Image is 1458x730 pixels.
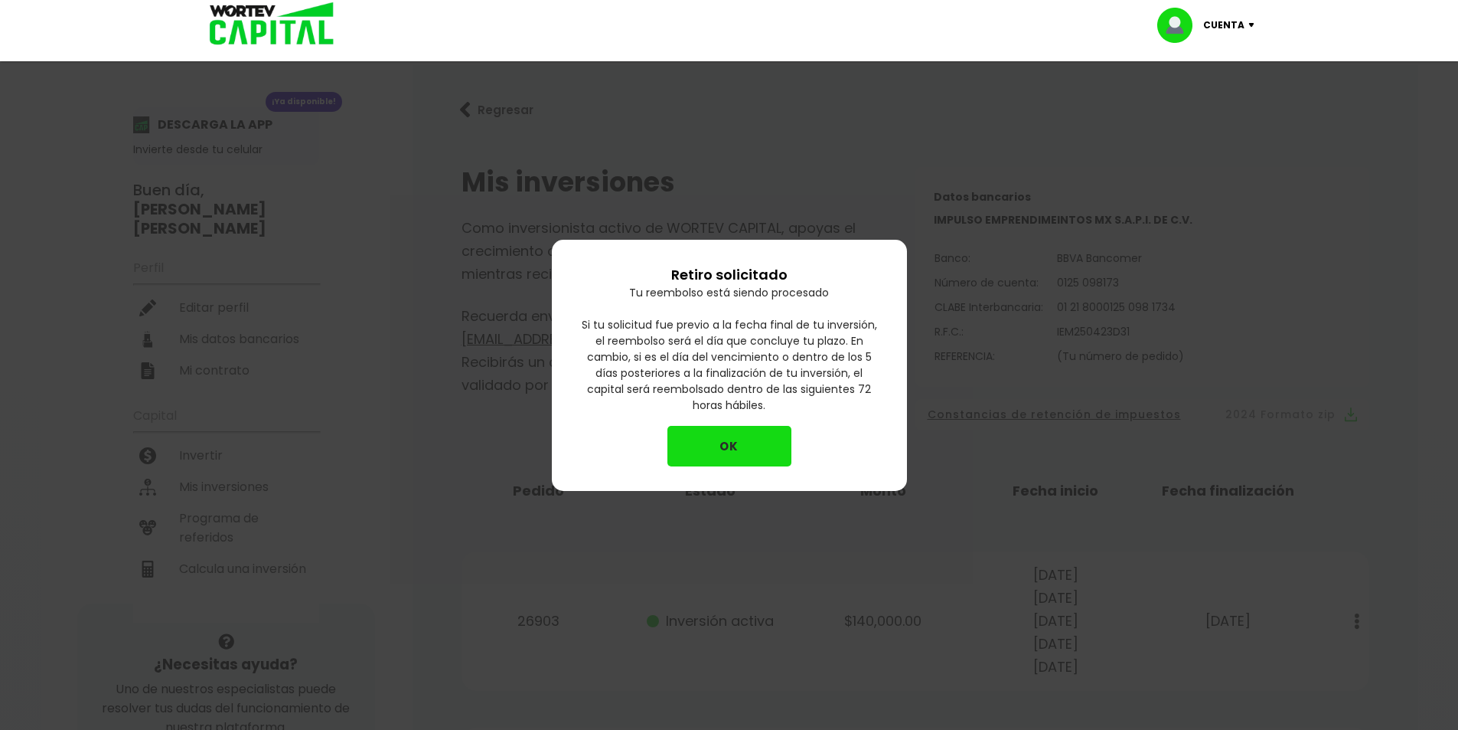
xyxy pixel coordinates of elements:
p: Retiro solicitado [671,264,788,285]
img: icon-down [1244,23,1265,28]
p: Tu reembolso está siendo procesado Si tu solicitud fue previo a la fecha final de tu inversión, e... [576,285,882,426]
img: profile-image [1157,8,1203,43]
p: Cuenta [1203,14,1244,37]
button: OK [667,426,791,466]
